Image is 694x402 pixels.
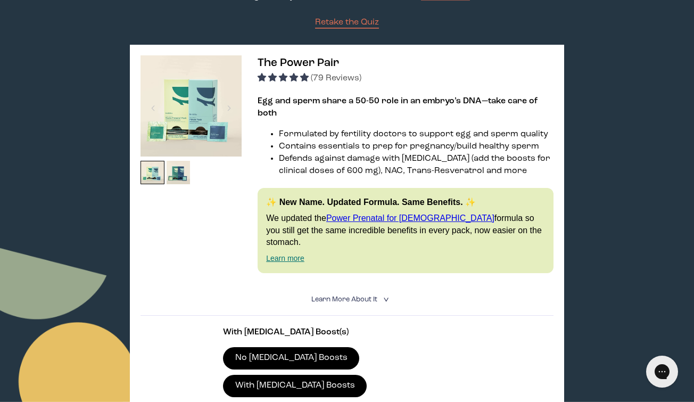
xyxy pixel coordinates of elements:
[311,294,383,305] summary: Learn More About it <
[311,74,361,83] span: (79 Reviews)
[258,97,538,118] strong: Egg and sperm share a 50-50 role in an embryo’s DNA—take care of both
[167,161,191,185] img: thumbnail image
[223,326,470,339] p: With [MEDICAL_DATA] Boost(s)
[279,153,553,177] li: Defends against damage with [MEDICAL_DATA] (add the boosts for clinical doses of 600 mg), NAC, Tr...
[279,128,553,141] li: Formulated by fertility doctors to support egg and sperm quality
[279,141,553,153] li: Contains essentials to prep for pregnancy/build healthy sperm
[315,17,379,29] a: Retake the Quiz
[141,55,242,157] img: thumbnail image
[223,375,367,397] label: With [MEDICAL_DATA] Boosts
[266,212,545,248] p: We updated the formula so you still get the same incredible benefits in every pack, now easier on...
[223,347,359,370] label: No [MEDICAL_DATA] Boosts
[258,74,311,83] span: 4.92 stars
[266,254,304,262] a: Learn more
[311,296,377,303] span: Learn More About it
[266,198,476,207] strong: ✨ New Name. Updated Formula. Same Benefits. ✨
[380,297,390,302] i: <
[141,161,164,185] img: thumbnail image
[641,352,683,391] iframe: Gorgias live chat messenger
[258,58,339,69] span: The Power Pair
[326,214,494,223] a: Power Prenatal for [DEMOGRAPHIC_DATA]
[315,18,379,27] span: Retake the Quiz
